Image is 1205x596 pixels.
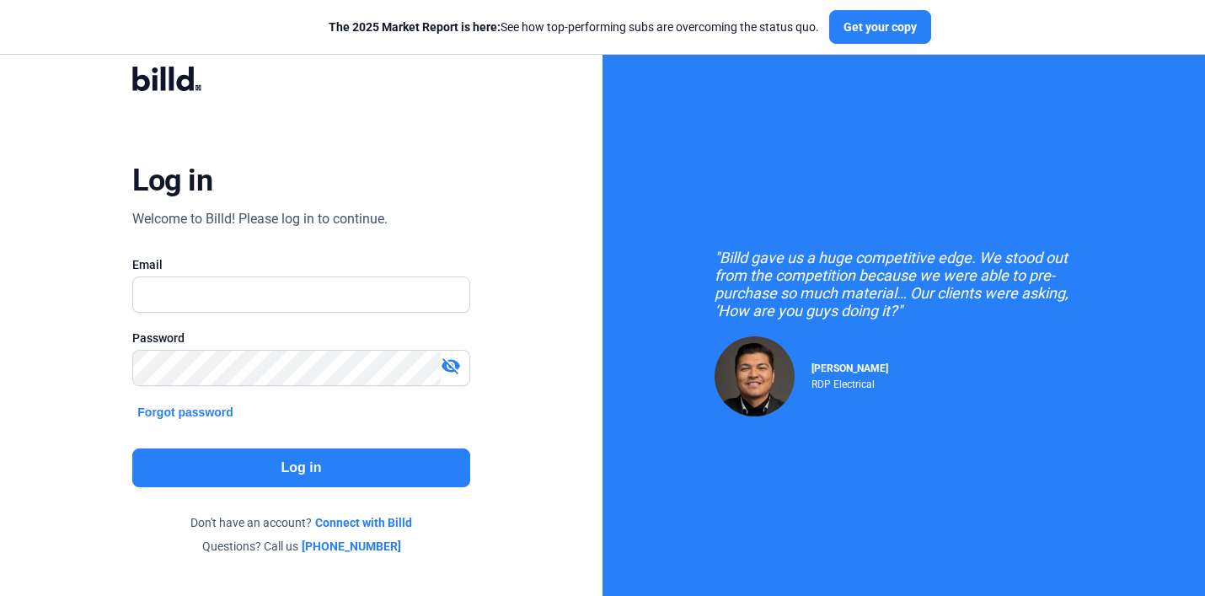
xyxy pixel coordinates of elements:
div: Email [132,256,469,273]
a: Connect with Billd [315,514,412,531]
div: RDP Electrical [811,374,888,390]
a: [PHONE_NUMBER] [302,538,401,555]
div: "Billd gave us a huge competitive edge. We stood out from the competition because we were able to... [715,249,1094,319]
button: Forgot password [132,403,238,421]
span: [PERSON_NAME] [811,362,888,374]
div: Log in [132,162,212,199]
mat-icon: visibility_off [441,356,461,376]
span: The 2025 Market Report is here: [329,20,501,34]
button: Log in [132,448,469,487]
div: Don't have an account? [132,514,469,531]
button: Get your copy [829,10,931,44]
div: Password [132,330,469,346]
div: Questions? Call us [132,538,469,555]
div: See how top-performing subs are overcoming the status quo. [329,19,819,35]
div: Welcome to Billd! Please log in to continue. [132,209,388,229]
img: Raul Pacheco [715,336,795,416]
